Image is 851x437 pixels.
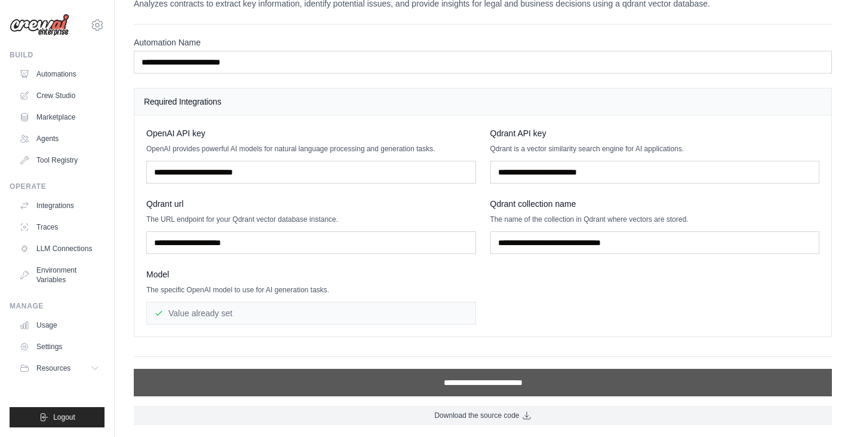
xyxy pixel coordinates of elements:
[490,215,820,224] p: The name of the collection in Qdrant where vectors are stored.
[490,127,546,139] span: Qdrant API key
[134,36,832,48] label: Automation Name
[14,261,105,289] a: Environment Variables
[146,127,205,139] span: OpenAI API key
[14,129,105,148] a: Agents
[490,144,820,154] p: Qdrant is a vector similarity search engine for AI applications.
[146,215,476,224] p: The URL endpoint for your Qdrant vector database instance.
[14,86,105,105] a: Crew Studio
[10,14,69,36] img: Logo
[434,411,519,420] span: Download the source code
[53,412,75,422] span: Logout
[14,108,105,127] a: Marketplace
[14,359,105,378] button: Resources
[14,218,105,237] a: Traces
[14,239,105,258] a: LLM Connections
[146,268,169,280] span: Model
[36,363,70,373] span: Resources
[146,302,476,325] div: Value already set
[14,196,105,215] a: Integrations
[134,406,832,425] a: Download the source code
[14,151,105,170] a: Tool Registry
[144,96,822,108] h4: Required Integrations
[146,198,183,210] span: Qdrant url
[14,65,105,84] a: Automations
[10,182,105,191] div: Operate
[10,407,105,427] button: Logout
[14,337,105,356] a: Settings
[146,144,476,154] p: OpenAI provides powerful AI models for natural language processing and generation tasks.
[14,316,105,335] a: Usage
[10,50,105,60] div: Build
[490,198,576,210] span: Qdrant collection name
[146,285,476,295] p: The specific OpenAI model to use for AI generation tasks.
[10,301,105,311] div: Manage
